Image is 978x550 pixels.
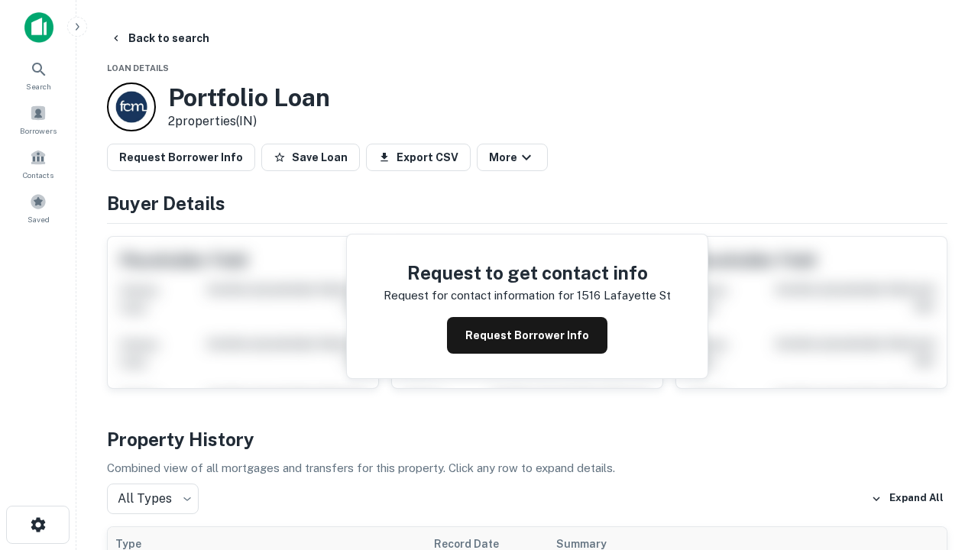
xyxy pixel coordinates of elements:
p: 2 properties (IN) [168,112,330,131]
button: Export CSV [366,144,471,171]
a: Saved [5,187,72,228]
div: All Types [107,484,199,514]
span: Saved [28,213,50,225]
button: Expand All [867,487,947,510]
a: Borrowers [5,99,72,140]
p: Request for contact information for [384,286,574,305]
h4: Request to get contact info [384,259,671,286]
span: Search [26,80,51,92]
iframe: Chat Widget [902,428,978,501]
button: Request Borrower Info [447,317,607,354]
p: Combined view of all mortgages and transfers for this property. Click any row to expand details. [107,459,947,477]
h4: Property History [107,425,947,453]
span: Contacts [23,169,53,181]
a: Search [5,54,72,95]
button: More [477,144,548,171]
button: Request Borrower Info [107,144,255,171]
span: Loan Details [107,63,169,73]
span: Borrowers [20,125,57,137]
button: Back to search [104,24,215,52]
button: Save Loan [261,144,360,171]
img: capitalize-icon.png [24,12,53,43]
h4: Buyer Details [107,189,947,217]
a: Contacts [5,143,72,184]
h3: Portfolio Loan [168,83,330,112]
p: 1516 lafayette st [577,286,671,305]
